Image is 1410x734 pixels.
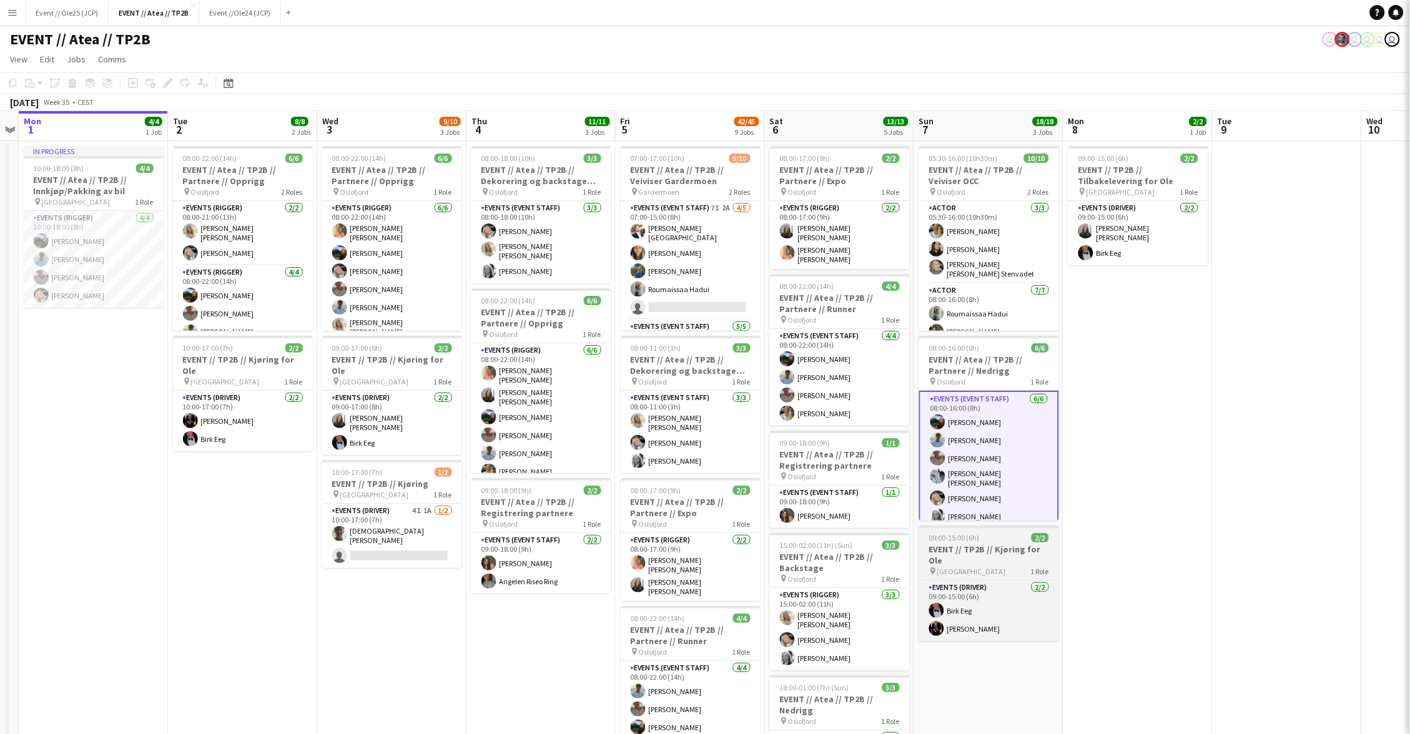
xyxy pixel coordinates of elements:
h3: EVENT // TP2B // Kjøring for Ole [919,544,1059,566]
span: 1 Role [732,377,751,386]
app-card-role: Events (Driver)4I1A1/210:00-17:00 (7h)[DEMOGRAPHIC_DATA][PERSON_NAME] [322,504,462,568]
app-user-avatar: Ylva Barane [1323,32,1338,47]
span: 10:00-18:00 (8h) [34,164,84,173]
app-card-role: Events (Event Staff)1/109:00-18:00 (9h)[PERSON_NAME] [770,486,910,528]
span: 08:00-18:00 (10h) [481,154,536,163]
span: 10/10 [1024,154,1049,163]
span: Tue [173,115,187,127]
span: Oslofjord [788,717,817,726]
h3: EVENT // Atea // TP2B // Partnere // Runner [770,292,910,315]
span: Oslofjord [191,187,220,197]
span: 8/8 [291,117,308,126]
span: 6/6 [435,154,452,163]
app-job-card: 08:00-22:00 (14h)6/6EVENT // Atea // TP2B // Partnere // Opprigg Oslofjord1 RoleEvents (Rigger)6/... [471,288,611,473]
span: Oslofjord [490,330,518,339]
span: 1/2 [435,467,452,477]
div: 1 Job [1190,127,1206,137]
span: 2 Roles [729,187,751,197]
app-card-role: Events (Rigger)4/408:00-22:00 (14h)[PERSON_NAME][PERSON_NAME][PERSON_NAME] [173,265,313,366]
app-card-role: Events (Driver)2/209:00-15:00 (6h)[PERSON_NAME] [PERSON_NAME]Birk Eeg [1068,201,1208,265]
span: 2 Roles [282,187,303,197]
a: Edit [35,51,59,67]
div: 05:30-16:00 (10h30m)10/10EVENT // Atea // TP2B // Veiviser OCC Oslofjord2 RolesActor3/305:30-16:0... [919,146,1059,331]
h3: EVENT // Atea // TP2B // Dekorering og backstage oppsett [471,164,611,187]
span: Fri [621,115,631,127]
h3: EVENT // Atea // TP2B // Backstage [770,551,910,574]
span: 6/6 [1032,343,1049,353]
app-job-card: 08:00-17:00 (9h)2/2EVENT // Atea // TP2B // Partnere // Expo Oslofjord1 RoleEvents (Rigger)2/208:... [621,478,761,601]
h3: EVENT // Atea // TP2B // Registrering partnere [471,496,611,519]
span: 1 Role [882,717,900,726]
app-card-role: Events (Driver)2/210:00-17:00 (7h)[PERSON_NAME]Birk Eeg [173,391,313,451]
span: 15:00-02:00 (11h) (Sun) [780,541,853,550]
span: [GEOGRAPHIC_DATA] [340,490,409,499]
span: 09:00-15:00 (6h) [929,533,980,542]
span: 1 Role [434,187,452,197]
app-card-role: Events (Rigger)6/608:00-22:00 (14h)[PERSON_NAME] [PERSON_NAME][PERSON_NAME][PERSON_NAME][PERSON_N... [322,201,462,341]
span: 08:00-22:00 (14h) [780,281,834,291]
app-job-card: 08:00-11:00 (3h)3/3EVENT // Atea // TP2B // Dekorering og backstage oppsett Oslofjord1 RoleEvents... [621,336,761,473]
app-card-role: Events (Rigger)3/315:00-02:00 (11h)[PERSON_NAME] [PERSON_NAME][PERSON_NAME][PERSON_NAME] [770,588,910,670]
h3: EVENT // Atea // TP2B // Registrering partnere [770,449,910,471]
span: Oslofjord [490,519,518,529]
span: 09:00-15:00 (6h) [1078,154,1129,163]
div: 08:00-17:00 (9h)2/2EVENT // Atea // TP2B // Partnere // Expo Oslofjord1 RoleEvents (Rigger)2/208:... [770,146,910,269]
div: CEST [77,97,94,107]
span: Oslofjord [788,574,817,584]
span: 8 [1067,122,1085,137]
app-card-role: Events (Rigger)2/208:00-17:00 (9h)[PERSON_NAME] [PERSON_NAME][PERSON_NAME] [PERSON_NAME] [621,533,761,601]
app-card-role: Actor7/708:00-16:00 (8h)Roumaissaa Hadui[PERSON_NAME] [919,283,1059,442]
span: Oslofjord [490,187,518,197]
app-card-role: Events (Event Staff)3/308:00-18:00 (10h)[PERSON_NAME][PERSON_NAME] [PERSON_NAME][PERSON_NAME] [471,201,611,283]
app-job-card: 08:00-16:00 (8h)6/6EVENT // Atea // TP2B // Partnere // Nedrigg Oslofjord1 RoleEvents (Event Staf... [919,336,1059,521]
span: 1 Role [1031,377,1049,386]
span: 11/11 [585,117,610,126]
a: Comms [93,51,131,67]
span: Oslofjord [937,187,966,197]
h3: EVENT // Atea // TP2B // Veiviser Gardermoen [621,164,761,187]
span: 4/4 [882,281,900,291]
span: 18/18 [1033,117,1058,126]
div: 3 Jobs [1033,127,1057,137]
span: 05:30-16:00 (10h30m) [929,154,998,163]
span: [GEOGRAPHIC_DATA] [191,377,260,386]
span: Oslofjord [788,315,817,325]
h3: EVENT // Atea // TP2B // Partnere // Nedrigg [919,354,1059,376]
span: 09:00-17:00 (8h) [332,343,383,353]
span: 08:00-22:00 (14h) [183,154,237,163]
span: 2/2 [584,486,601,495]
app-job-card: 09:00-15:00 (6h)2/2EVENT // TP2B // Tilbakelevering for Ole [GEOGRAPHIC_DATA]1 RoleEvents (Driver... [1068,146,1208,265]
app-card-role: Events (Rigger)2/208:00-21:00 (13h)[PERSON_NAME] [PERSON_NAME][PERSON_NAME] [173,201,313,265]
a: Jobs [62,51,91,67]
span: [GEOGRAPHIC_DATA] [340,377,409,386]
span: 08:00-22:00 (14h) [631,614,685,623]
h3: EVENT // TP2B // Tilbakelevering for Ole [1068,164,1208,187]
span: 1/1 [882,438,900,448]
span: 9 [1216,122,1232,137]
app-job-card: 08:00-22:00 (14h)6/6EVENT // Atea // TP2B // Partnere // Opprigg Oslofjord1 RoleEvents (Rigger)6/... [322,146,462,331]
span: [GEOGRAPHIC_DATA] [1087,187,1155,197]
app-job-card: 09:00-17:00 (8h)2/2EVENT // TP2B // Kjøring for Ole [GEOGRAPHIC_DATA]1 RoleEvents (Driver)2/209:0... [322,336,462,455]
span: Oslofjord [340,187,369,197]
h3: EVENT // TP2B // Kjøring for Ole [173,354,313,376]
span: 3/3 [882,541,900,550]
div: 09:00-15:00 (6h)2/2EVENT // TP2B // Kjøring for Ole [GEOGRAPHIC_DATA]1 RoleEvents (Driver)2/209:0... [919,526,1059,641]
app-user-avatar: Christina Benedicte Halstensen [1348,32,1363,47]
span: Oslofjord [788,472,817,481]
app-card-role: Actor3/305:30-16:00 (10h30m)[PERSON_NAME][PERSON_NAME][PERSON_NAME] [PERSON_NAME] Stenvadet [919,201,1059,283]
span: 09:00-18:00 (9h) [481,486,532,495]
span: 1 Role [882,187,900,197]
span: 1 Role [285,377,303,386]
span: 4/4 [733,614,751,623]
div: [DATE] [10,96,39,109]
span: 2 Roles [1028,187,1049,197]
h3: EVENT // Atea // TP2B // Partnere // Runner [621,624,761,647]
span: Mon [1068,115,1085,127]
app-job-card: 08:00-22:00 (14h)6/6EVENT // Atea // TP2B // Partnere // Opprigg Oslofjord2 RolesEvents (Rigger)2... [173,146,313,331]
span: Edit [40,54,54,65]
span: Oslofjord [937,377,966,386]
span: 1 Role [732,647,751,657]
div: 10:00-17:00 (7h)1/2EVENT // TP2B // Kjøring [GEOGRAPHIC_DATA]1 RoleEvents (Driver)4I1A1/210:00-17... [322,460,462,568]
app-user-avatar: Tarjei Tuv [1335,32,1350,47]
